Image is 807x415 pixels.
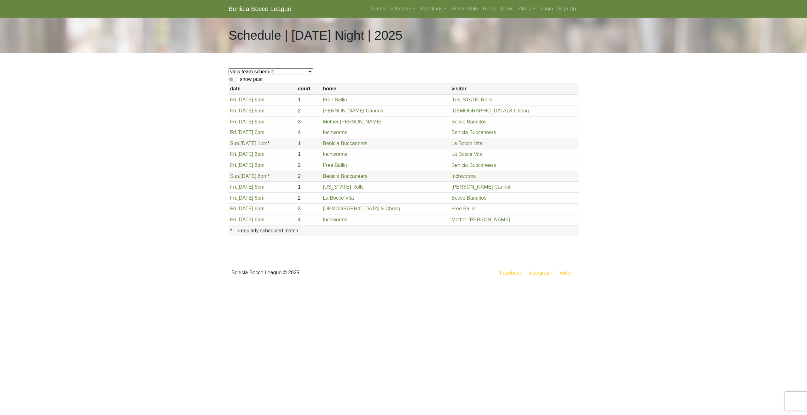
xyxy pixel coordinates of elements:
[229,28,402,43] h1: Schedule | [DATE] Night | 2025
[323,162,347,168] a: Free Ballin
[323,97,347,102] a: Free Ballin
[449,3,481,15] a: Reschedule
[498,3,516,15] a: News
[230,173,241,179] span: Sun.
[296,149,321,160] td: 1
[323,151,347,157] a: Inchworms
[451,184,511,190] a: [PERSON_NAME] Cannoli
[230,151,264,157] a: Fri.[DATE] 6pm
[230,195,264,201] a: Fri.[DATE] 6pm
[556,269,577,277] a: Twitter
[230,130,264,135] a: Fri.[DATE] 6pm
[230,108,237,113] span: Fri.
[323,130,347,135] a: Inchworms
[451,97,492,102] a: [US_STATE] Rolls
[230,119,264,124] a: Fri.[DATE] 6pm
[555,3,578,15] a: Sign Up
[296,138,321,149] td: 1
[230,97,237,102] span: Fri.
[451,130,496,135] a: Benicia Buccaneers
[388,3,418,15] a: Schedule
[230,217,264,222] a: Fri.[DATE] 6pm
[230,173,268,179] a: Sun.[DATE] 6pm
[323,141,367,146] a: Benicia Buccaneers
[296,192,321,203] td: 2
[230,141,241,146] span: Sun.
[321,83,450,94] th: home
[451,217,510,222] a: Mother [PERSON_NAME]
[230,108,264,113] a: Fri.[DATE] 6pm
[230,119,237,124] span: Fri.
[323,206,400,211] a: [DEMOGRAPHIC_DATA] & Chong
[230,162,237,168] span: Fri.
[451,195,486,201] a: Bocce Banditos
[323,173,367,179] a: Benicia Buccaneers
[417,3,449,15] a: Standings
[229,3,291,15] a: Benicia Bocce League
[224,261,403,284] div: Benicia Bocce League © 2025
[296,182,321,193] td: 1
[296,127,321,138] td: 4
[240,76,263,83] label: show past
[229,83,296,94] th: date
[230,206,264,211] a: Fri.[DATE] 6pm
[323,184,363,190] a: [US_STATE] Rolls
[296,105,321,117] td: 2
[230,151,237,157] span: Fri.
[451,162,496,168] a: Benicia Buccaneers
[230,195,237,201] span: Fri.
[230,97,264,102] a: Fri.[DATE] 6pm
[230,184,237,190] span: Fri.
[230,217,237,222] span: Fri.
[229,225,578,236] th: * - irregularly scheduled match
[480,3,498,15] a: Rules
[230,206,237,211] span: Fri.
[450,83,578,94] th: visitor
[296,94,321,105] td: 1
[296,116,321,127] td: 3
[230,141,268,146] a: Sun.[DATE] 1pm
[296,171,321,182] td: 2
[451,173,476,179] a: Inchworms
[323,108,383,113] a: [PERSON_NAME] Cannoli
[230,184,264,190] a: Fri.[DATE] 6pm
[499,269,523,277] a: Facebook
[451,206,475,211] a: Free Ballin
[230,130,237,135] span: Fri.
[296,160,321,171] td: 2
[451,141,482,146] a: La Bocce Vita
[451,119,486,124] a: Bocce Banditos
[527,269,552,277] a: Instagram
[451,151,482,157] a: La Bocce Vita
[323,217,347,222] a: Inchworms
[516,3,538,15] a: About
[368,3,387,15] a: Teams
[296,83,321,94] th: court
[296,214,321,225] td: 4
[538,3,555,15] a: Login
[451,108,529,113] a: [DEMOGRAPHIC_DATA] & Chong
[323,119,381,124] a: Mother [PERSON_NAME]
[230,162,264,168] a: Fri.[DATE] 6pm
[323,195,354,201] a: La Bocce Vita
[296,203,321,214] td: 3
